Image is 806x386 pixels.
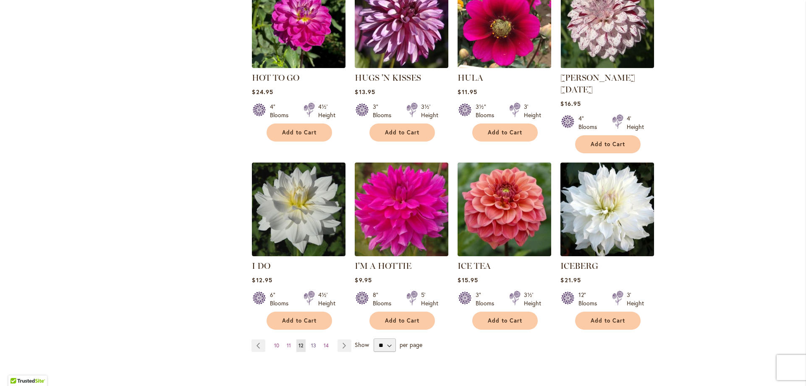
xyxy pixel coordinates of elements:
[252,261,270,271] a: I DO
[270,102,293,119] div: 4" Blooms
[369,123,435,142] button: Add to Cart
[458,88,477,96] span: $11.95
[627,114,644,131] div: 4' Height
[252,62,345,70] a: HOT TO GO
[322,339,331,352] a: 14
[355,62,448,70] a: HUGS 'N KISSES
[458,73,483,83] a: HULA
[421,102,438,119] div: 3½' Height
[373,291,396,307] div: 8" Blooms
[488,317,522,324] span: Add to Cart
[560,73,635,95] a: [PERSON_NAME] [DATE]
[309,339,318,352] a: 13
[476,291,499,307] div: 3" Blooms
[560,250,654,258] a: ICEBERG
[627,291,644,307] div: 3' Height
[6,356,30,380] iframe: Launch Accessibility Center
[272,339,281,352] a: 10
[560,62,654,70] a: HULIN'S CARNIVAL
[575,135,641,153] button: Add to Cart
[252,88,273,96] span: $24.95
[458,163,551,256] img: ICE TEA
[458,62,551,70] a: HULA
[298,342,304,349] span: 12
[524,102,541,119] div: 3' Height
[287,342,291,349] span: 11
[560,163,654,256] img: ICEBERG
[252,276,272,284] span: $12.95
[560,261,598,271] a: ICEBERG
[355,73,421,83] a: HUGS 'N KISSES
[270,291,293,307] div: 6" Blooms
[472,123,538,142] button: Add to Cart
[472,312,538,330] button: Add to Cart
[458,250,551,258] a: ICE TEA
[560,276,581,284] span: $21.95
[318,291,335,307] div: 4½' Height
[311,342,316,349] span: 13
[355,250,448,258] a: I'm A Hottie
[385,317,419,324] span: Add to Cart
[591,317,625,324] span: Add to Cart
[252,250,345,258] a: I DO
[355,261,411,271] a: I'M A HOTTIE
[421,291,438,307] div: 5' Height
[458,261,491,271] a: ICE TEA
[385,129,419,136] span: Add to Cart
[282,129,317,136] span: Add to Cart
[560,100,581,108] span: $16.95
[369,312,435,330] button: Add to Cart
[476,102,499,119] div: 3½" Blooms
[355,163,448,256] img: I'm A Hottie
[282,317,317,324] span: Add to Cart
[373,102,396,119] div: 3" Blooms
[524,291,541,307] div: 3½' Height
[578,114,602,131] div: 4" Blooms
[355,88,375,96] span: $13.95
[355,341,369,349] span: Show
[274,342,279,349] span: 10
[324,342,329,349] span: 14
[267,123,332,142] button: Add to Cart
[458,276,478,284] span: $15.95
[318,102,335,119] div: 4½' Height
[267,312,332,330] button: Add to Cart
[575,312,641,330] button: Add to Cart
[285,339,293,352] a: 11
[252,163,345,256] img: I DO
[355,276,372,284] span: $9.95
[578,291,602,307] div: 12" Blooms
[252,73,299,83] a: HOT TO GO
[400,341,422,349] span: per page
[488,129,522,136] span: Add to Cart
[591,141,625,148] span: Add to Cart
